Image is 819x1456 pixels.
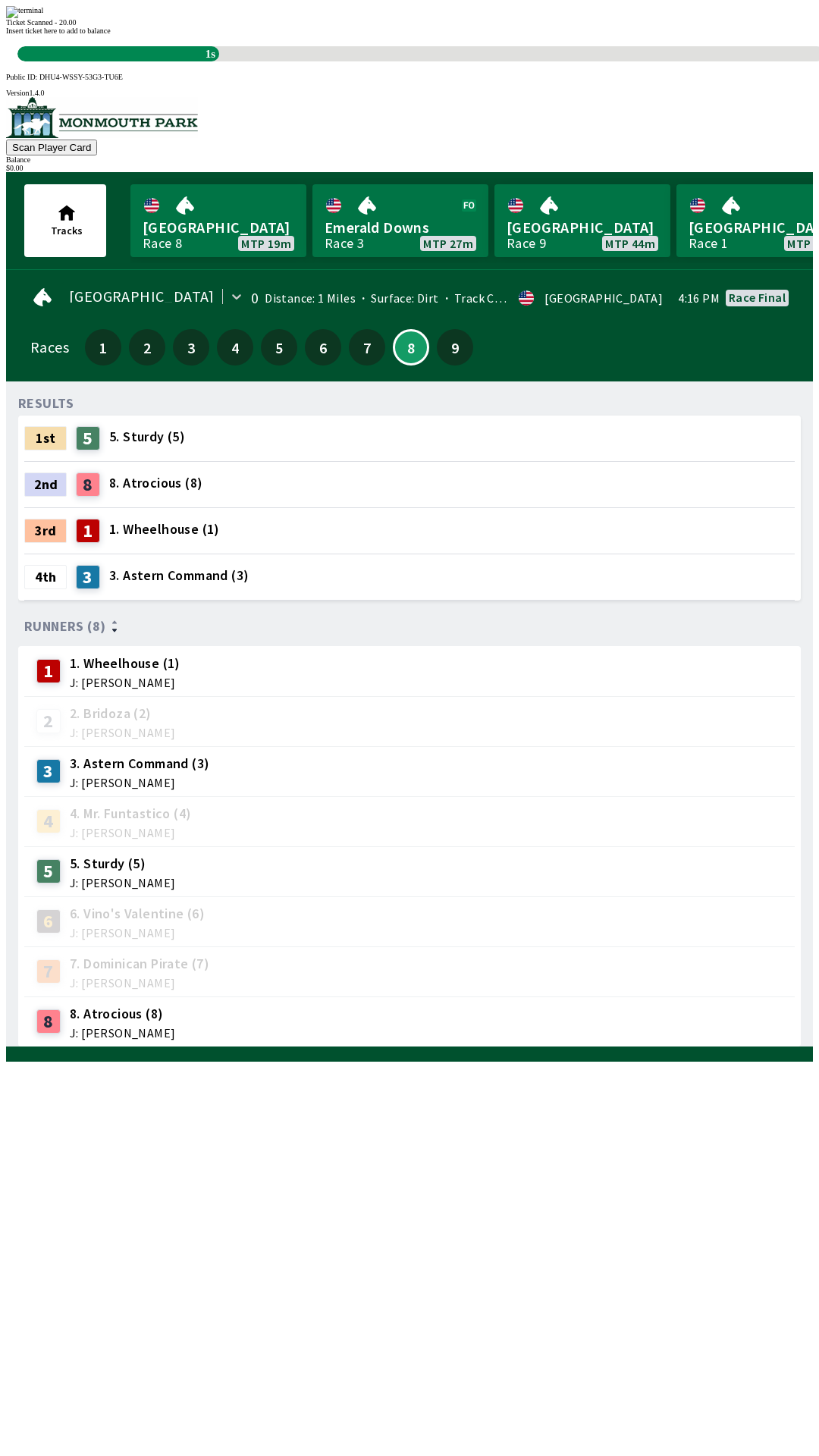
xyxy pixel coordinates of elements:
a: [GEOGRAPHIC_DATA]Race 8MTP 19m [130,184,306,257]
div: Race 1 [689,237,728,249]
button: 6 [305,329,341,366]
img: terminal [6,6,43,18]
div: Version 1.4.0 [6,89,813,97]
span: J: [PERSON_NAME] [70,676,180,689]
span: 5 [265,342,293,353]
span: 1 [89,342,118,353]
span: 1. Wheelhouse (1) [109,519,220,539]
span: J: [PERSON_NAME] [70,777,209,789]
span: Tracks [51,224,83,237]
span: Track Condition: Firm [439,290,573,306]
div: Race 8 [143,237,182,249]
div: 3 [76,565,100,589]
span: J: [PERSON_NAME] [70,1027,175,1039]
span: 2 [133,342,162,353]
div: 4th [24,565,67,589]
span: [GEOGRAPHIC_DATA] [507,218,658,237]
span: 3. Astern Command (3) [109,566,249,585]
span: 4 [221,342,249,353]
div: 7 [36,959,61,984]
span: 8 [398,344,424,351]
span: Surface: Dirt [356,290,439,306]
div: Ticket Scanned - 20.00 [6,18,813,27]
span: [GEOGRAPHIC_DATA] [69,290,215,303]
span: J: [PERSON_NAME] [70,977,209,989]
button: 7 [349,329,385,366]
span: Distance: 1 Miles [265,290,356,306]
button: Scan Player Card [6,140,97,155]
span: 1. Wheelhouse (1) [70,654,180,673]
span: 4:16 PM [678,292,720,304]
div: 1 [76,519,100,543]
button: 1 [85,329,121,366]
button: 8 [393,329,429,366]
span: 2. Bridoza (2) [70,704,175,723]
div: Race final [729,291,786,303]
span: 4. Mr. Funtastico (4) [70,804,191,824]
span: J: [PERSON_NAME] [70,726,175,739]
span: 8. Atrocious (8) [70,1004,175,1024]
span: 5. Sturdy (5) [70,854,175,874]
span: 6 [309,342,337,353]
div: Race 3 [325,237,364,249]
span: MTP 27m [423,237,473,249]
div: 1st [24,426,67,450]
span: [GEOGRAPHIC_DATA] [143,218,294,237]
a: Emerald DownsRace 3MTP 27m [312,184,488,257]
div: Public ID: [6,73,813,81]
div: Runners (8) [24,619,795,634]
span: 6. Vino's Valentine (6) [70,904,205,924]
div: RESULTS [18,397,74,409]
button: 2 [129,329,165,366]
img: venue logo [6,97,198,138]
div: Race 9 [507,237,546,249]
span: Emerald Downs [325,218,476,237]
span: 7. Dominican Pirate (7) [70,954,209,974]
div: 5 [36,859,61,883]
div: 4 [36,809,61,833]
div: 5 [76,426,100,450]
div: [GEOGRAPHIC_DATA] [544,292,663,304]
span: 7 [353,342,381,353]
span: Insert ticket here to add to balance [6,27,111,35]
div: 2nd [24,472,67,497]
div: Balance [6,155,813,164]
span: Runners (8) [24,620,105,632]
div: Races [30,341,69,353]
span: J: [PERSON_NAME] [70,827,191,839]
div: 2 [36,709,61,733]
span: 1s [202,44,219,64]
div: 8 [76,472,100,497]
span: J: [PERSON_NAME] [70,927,205,939]
div: 8 [36,1009,61,1034]
span: 9 [441,342,469,353]
button: 3 [173,329,209,366]
div: 6 [36,909,61,934]
button: Tracks [24,184,106,257]
span: MTP 19m [241,237,291,249]
div: 3 [36,759,61,783]
div: 3rd [24,519,67,543]
a: [GEOGRAPHIC_DATA]Race 9MTP 44m [494,184,670,257]
span: J: [PERSON_NAME] [70,877,175,889]
button: 9 [437,329,473,366]
div: $ 0.00 [6,164,813,172]
span: 8. Atrocious (8) [109,473,202,493]
span: 3. Astern Command (3) [70,754,209,773]
button: 5 [261,329,297,366]
span: 3 [177,342,206,353]
div: 0 [251,292,259,304]
div: 1 [36,659,61,683]
span: 5. Sturdy (5) [109,427,185,447]
button: 4 [217,329,253,366]
span: MTP 44m [605,237,655,249]
span: DHU4-WSSY-53G3-TU6E [39,73,123,81]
